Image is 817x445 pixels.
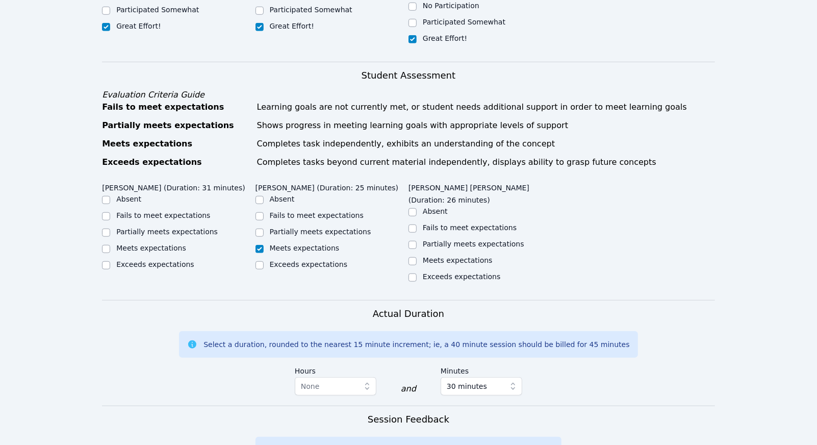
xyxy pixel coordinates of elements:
div: Fails to meet expectations [102,101,250,113]
button: None [295,377,376,395]
div: Completes task independently, exhibits an understanding of the concept [257,138,715,150]
label: Great Effort! [423,34,467,42]
label: Fails to meet expectations [423,224,517,232]
legend: [PERSON_NAME] (Duration: 31 minutes) [102,179,245,194]
label: Partially meets expectations [423,240,524,248]
h3: Student Assessment [102,68,715,83]
label: Absent [116,195,141,203]
div: Meets expectations [102,138,250,150]
label: Participated Somewhat [423,18,505,26]
h3: Actual Duration [373,307,444,321]
label: Partially meets expectations [116,228,218,236]
div: Exceeds expectations [102,156,250,168]
button: 30 minutes [441,377,522,395]
h3: Session Feedback [368,412,449,427]
div: Evaluation Criteria Guide [102,89,715,101]
div: Select a duration, rounded to the nearest 15 minute increment; ie, a 40 minute session should be ... [203,339,629,350]
label: Great Effort! [270,22,314,30]
label: Meets expectations [423,256,493,264]
label: Exceeds expectations [270,260,347,268]
label: Participated Somewhat [116,6,199,14]
div: Learning goals are not currently met, or student needs additional support in order to meet learni... [257,101,715,113]
label: Great Effort! [116,22,161,30]
div: Partially meets expectations [102,119,250,132]
label: No Participation [423,2,479,10]
legend: [PERSON_NAME] [PERSON_NAME] (Duration: 26 minutes) [408,179,561,206]
div: Shows progress in meeting learning goals with appropriate levels of support [257,119,715,132]
label: Meets expectations [270,244,340,252]
label: Fails to meet expectations [116,211,210,219]
div: Completes tasks beyond current material independently, displays ability to grasp future concepts [257,156,715,168]
label: Exceeds expectations [423,273,500,281]
label: Exceeds expectations [116,260,194,268]
label: Absent [270,195,295,203]
legend: [PERSON_NAME] (Duration: 25 minutes) [256,179,399,194]
label: Partially meets expectations [270,228,371,236]
label: Hours [295,362,376,377]
div: and [401,383,416,395]
label: Absent [423,207,448,215]
label: Meets expectations [116,244,186,252]
label: Fails to meet expectations [270,211,364,219]
span: None [301,382,320,390]
label: Minutes [441,362,522,377]
span: 30 minutes [447,380,487,392]
label: Participated Somewhat [270,6,352,14]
